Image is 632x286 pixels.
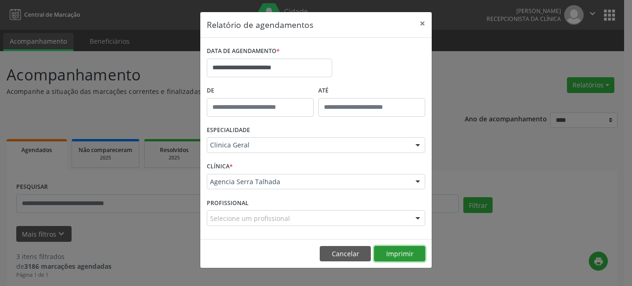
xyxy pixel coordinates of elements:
[207,84,314,98] label: De
[318,84,425,98] label: ATÉ
[210,177,406,186] span: Agencia Serra Talhada
[207,123,250,138] label: ESPECIALIDADE
[207,160,233,174] label: CLÍNICA
[207,44,280,59] label: DATA DE AGENDAMENTO
[207,196,249,210] label: PROFISSIONAL
[210,140,406,150] span: Clinica Geral
[374,246,425,262] button: Imprimir
[207,19,313,31] h5: Relatório de agendamentos
[210,213,290,223] span: Selecione um profissional
[320,246,371,262] button: Cancelar
[413,12,432,35] button: Close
